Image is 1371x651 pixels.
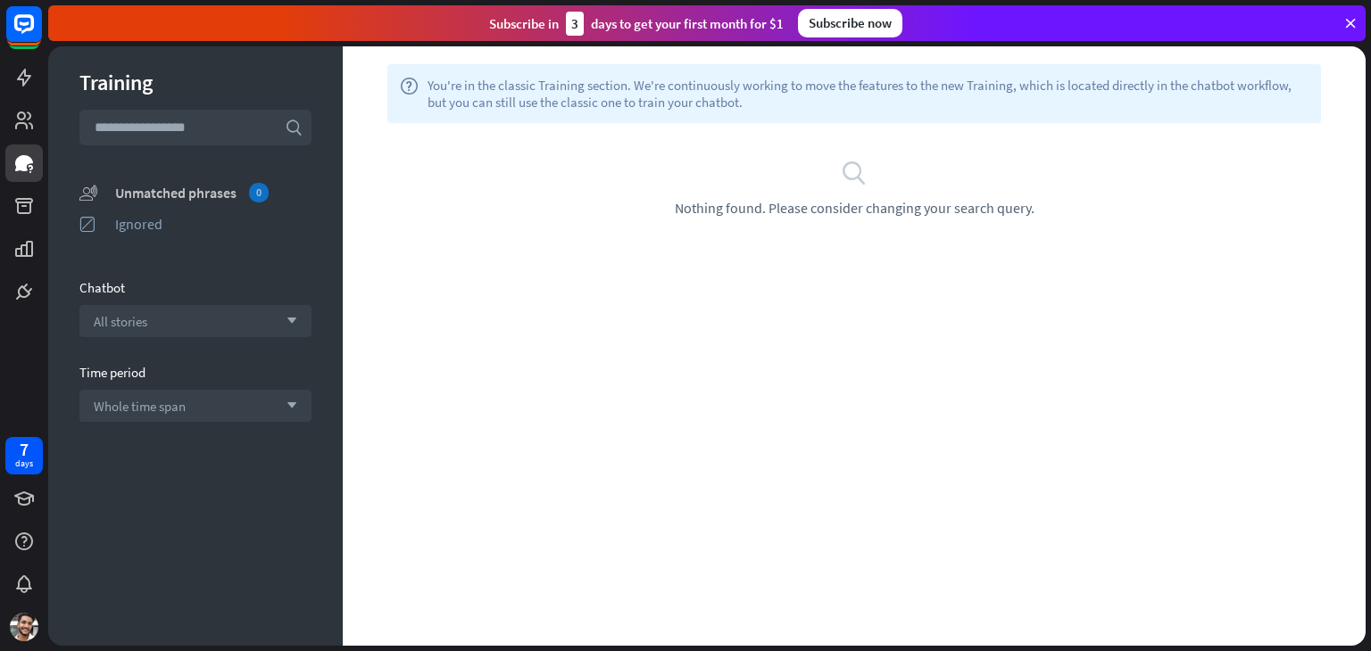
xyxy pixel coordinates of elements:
[428,77,1309,111] span: You're in the classic Training section. We're continuously working to move the features to the ne...
[20,441,29,457] div: 7
[15,457,33,470] div: days
[14,7,68,61] button: Open LiveChat chat widget
[115,183,312,202] div: Unmatched phrases
[841,159,868,185] i: search
[278,316,297,326] i: arrow_down
[489,12,784,36] div: Subscribe in days to get your first month for $1
[278,400,297,411] i: arrow_down
[798,9,902,37] div: Subscribe now
[285,119,303,136] i: search
[566,12,584,36] div: 3
[94,398,186,415] span: Whole time span
[79,215,97,233] i: ignored
[115,215,312,233] div: Ignored
[79,364,312,381] div: Time period
[79,279,312,296] div: Chatbot
[249,183,269,202] div: 0
[675,199,1034,217] span: Nothing found. Please consider changing your search query.
[94,313,147,330] span: All stories
[79,183,97,202] i: unmatched_phrases
[400,77,419,111] i: help
[5,437,43,474] a: 7 days
[79,69,312,96] div: Training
